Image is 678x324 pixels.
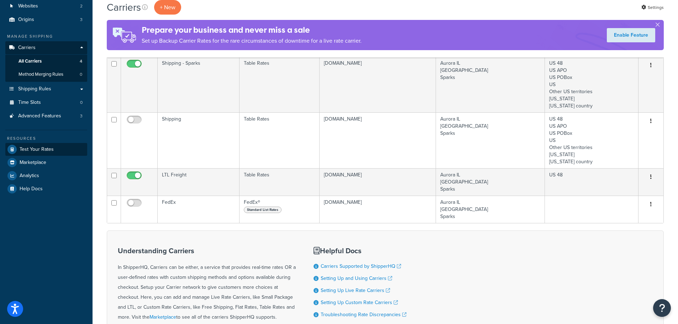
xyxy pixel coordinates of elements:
td: [DOMAIN_NAME] [320,112,436,168]
td: Aurora IL [GEOGRAPHIC_DATA] Sparks [436,57,545,112]
td: Shipping [158,112,240,168]
span: Marketplace [20,160,46,166]
li: Time Slots [5,96,87,109]
td: Table Rates [240,112,320,168]
a: Marketplace [5,156,87,169]
a: Origins 3 [5,13,87,26]
span: 0 [80,100,83,106]
div: In ShipperHQ, Carriers can be either, a service that provides real-time rates OR a user-defined r... [118,247,296,322]
td: US 48 US APO US POBox US Other US territories [US_STATE] [US_STATE] country [545,57,638,112]
li: Advanced Features [5,110,87,123]
a: Carriers Supported by ShipperHQ [321,262,401,270]
span: Origins [18,17,34,23]
span: 0 [80,71,82,78]
a: Setting Up Live Rate Carriers [321,287,390,294]
li: Carriers [5,41,87,82]
span: Advanced Features [18,113,61,119]
img: ad-rules-rateshop-fe6ec290ccb7230408bd80ed9643f0289d75e0ffd9eb532fc0e269fcd187b520.png [107,20,142,50]
td: FedEx® [240,196,320,223]
td: Aurora IL [GEOGRAPHIC_DATA] Sparks [436,112,545,168]
span: Standard List Rates [244,207,282,213]
td: [DOMAIN_NAME] [320,168,436,196]
h3: Helpful Docs [314,247,406,255]
td: [DOMAIN_NAME] [320,196,436,223]
a: Help Docs [5,182,87,195]
a: Settings [641,2,664,12]
a: Method Merging Rules 0 [5,68,87,81]
span: Time Slots [18,100,41,106]
a: Troubleshooting Rate Discrepancies [321,311,406,318]
li: Method Merging Rules [5,68,87,81]
h1: Carriers [107,0,141,14]
td: US 48 US APO US POBox US Other US territories [US_STATE] [US_STATE] country [545,112,638,168]
span: Method Merging Rules [19,71,63,78]
a: Time Slots 0 [5,96,87,109]
li: Origins [5,13,87,26]
a: Setting Up Custom Rate Carriers [321,299,398,306]
span: Shipping Rules [18,86,51,92]
td: Aurora IL [GEOGRAPHIC_DATA] Sparks [436,168,545,196]
a: Test Your Rates [5,143,87,156]
span: Websites [18,3,38,9]
span: 3 [80,17,83,23]
td: LTL Freight [158,168,240,196]
span: 2 [80,3,83,9]
a: Advanced Features 3 [5,110,87,123]
a: Enable Feature [607,28,655,42]
a: Marketplace [149,313,176,321]
td: Table Rates [240,168,320,196]
span: Help Docs [20,186,43,192]
p: Set up Backup Carrier Rates for the rare circumstances of downtime for a live rate carrier. [142,36,362,46]
span: 4 [80,58,82,64]
span: All Carriers [19,58,42,64]
a: Setting Up and Using Carriers [321,275,392,282]
button: Open Resource Center [653,299,671,317]
td: Shipping - Sparks [158,57,240,112]
span: Analytics [20,173,39,179]
h3: Understanding Carriers [118,247,296,255]
span: Carriers [18,45,36,51]
a: Analytics [5,169,87,182]
a: Carriers [5,41,87,54]
td: Aurora IL [GEOGRAPHIC_DATA] Sparks [436,196,545,223]
a: Shipping Rules [5,83,87,96]
h4: Prepare your business and never miss a sale [142,24,362,36]
div: Manage Shipping [5,33,87,39]
td: US 48 [545,168,638,196]
td: Table Rates [240,57,320,112]
a: All Carriers 4 [5,55,87,68]
td: FedEx [158,196,240,223]
div: Resources [5,136,87,142]
span: 3 [80,113,83,119]
li: All Carriers [5,55,87,68]
span: Test Your Rates [20,147,54,153]
td: [DOMAIN_NAME] [320,57,436,112]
